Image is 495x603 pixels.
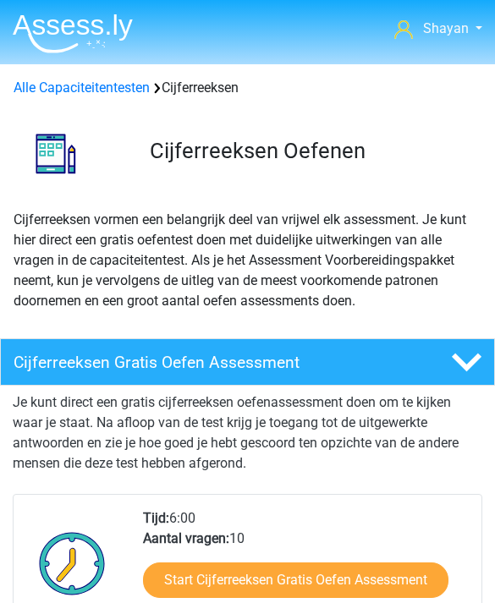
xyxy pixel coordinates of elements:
[143,562,448,598] a: Start Cijferreeksen Gratis Oefen Assessment
[14,210,481,311] p: Cijferreeksen vormen een belangrijk deel van vrijwel elk assessment. Je kunt hier direct een grat...
[7,78,488,98] div: Cijferreeksen
[14,353,399,372] h4: Cijferreeksen Gratis Oefen Assessment
[13,14,133,53] img: Assessly
[14,112,98,196] img: cijferreeksen
[143,530,229,546] b: Aantal vragen:
[394,19,482,39] a: Shayan
[13,338,482,386] a: Cijferreeksen Gratis Oefen Assessment
[14,79,150,96] a: Alle Capaciteitentesten
[150,138,469,164] h3: Cijferreeksen Oefenen
[143,510,169,526] b: Tijd:
[13,392,482,474] p: Je kunt direct een gratis cijferreeksen oefenassessment doen om te kijken waar je staat. Na afloo...
[423,20,469,36] span: Shayan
